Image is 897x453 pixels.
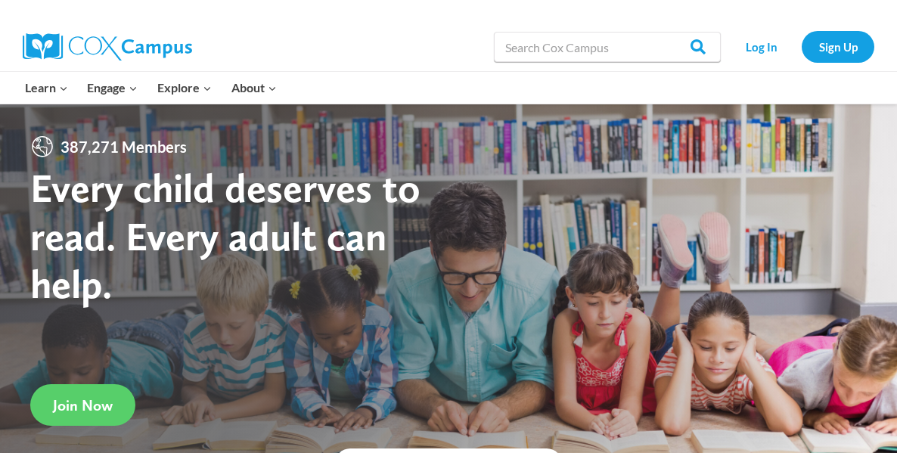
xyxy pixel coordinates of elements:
[728,31,874,62] nav: Secondary Navigation
[231,78,277,98] span: About
[30,384,135,426] a: Join Now
[54,135,193,159] span: 387,271 Members
[802,31,874,62] a: Sign Up
[23,33,192,61] img: Cox Campus
[728,31,794,62] a: Log In
[157,78,212,98] span: Explore
[30,163,421,308] strong: Every child deserves to read. Every adult can help.
[494,32,721,62] input: Search Cox Campus
[87,78,138,98] span: Engage
[25,78,68,98] span: Learn
[15,72,286,104] nav: Primary Navigation
[53,396,113,414] span: Join Now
